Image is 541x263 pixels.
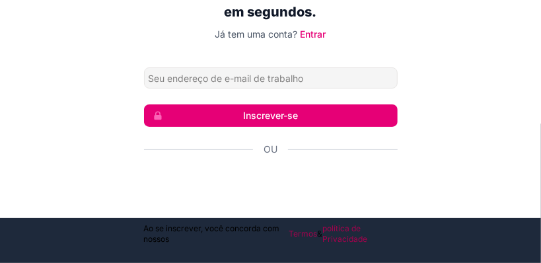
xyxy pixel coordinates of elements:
iframe: Botão Iniciar sessão com o Google [137,170,404,200]
a: Entrar [301,28,326,40]
font: & [318,229,323,239]
font: Termos [289,229,318,239]
font: Ao se inscrever, você concorda com nossos [144,223,280,244]
font: Inscrever-se [243,110,298,121]
font: Ou [264,143,277,155]
font: política de Privacidade [323,223,368,244]
a: Termos [289,229,318,239]
button: Inscrever-se [144,104,398,127]
font: Já tem uma conta? [215,28,298,40]
a: política de Privacidade [323,223,398,244]
input: Endereço de email [144,67,398,89]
